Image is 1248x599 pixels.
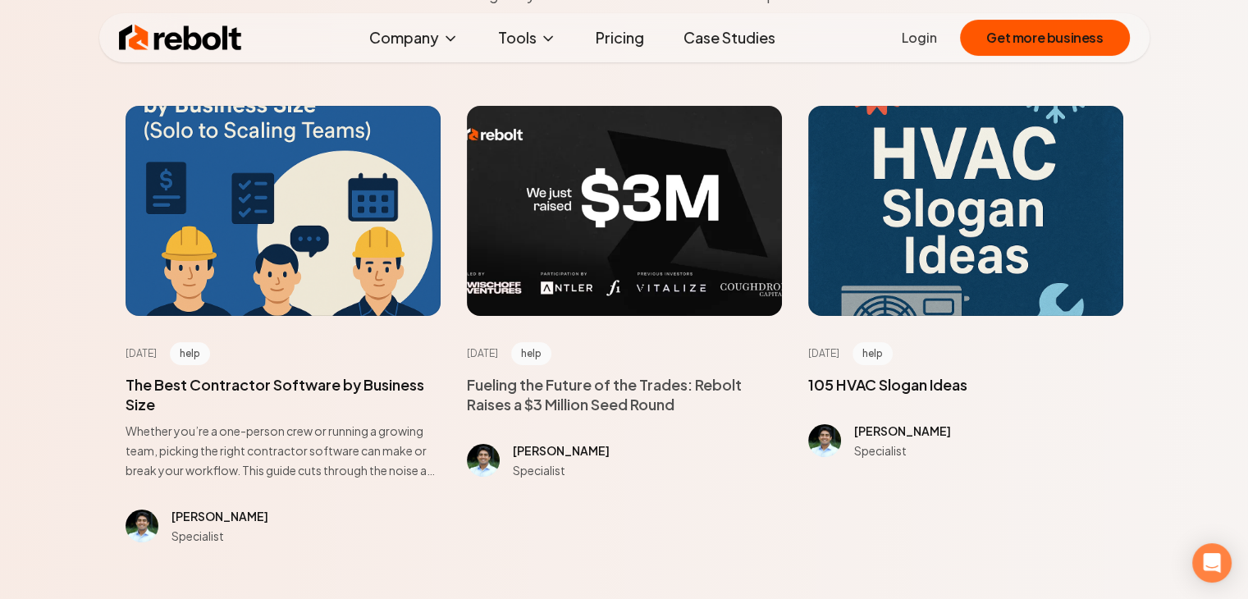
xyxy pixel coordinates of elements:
button: Company [356,21,472,54]
a: The Best Contractor Software by Business Size [126,375,424,414]
span: help [170,342,210,365]
time: [DATE] [467,347,498,360]
span: [PERSON_NAME] [854,423,951,438]
a: 105 HVAC Slogan Ideas [808,375,967,394]
span: help [511,342,551,365]
span: [PERSON_NAME] [171,509,268,524]
button: Get more business [960,20,1129,56]
time: [DATE] [126,347,157,360]
span: help [853,342,893,365]
button: Tools [485,21,569,54]
img: Rebolt Logo [119,21,242,54]
time: [DATE] [808,347,839,360]
a: Fueling the Future of the Trades: Rebolt Raises a $3 Million Seed Round [467,375,742,414]
a: Case Studies [670,21,789,54]
a: Pricing [583,21,657,54]
a: Login [902,28,937,48]
div: Open Intercom Messenger [1192,543,1232,583]
span: [PERSON_NAME] [513,443,610,458]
